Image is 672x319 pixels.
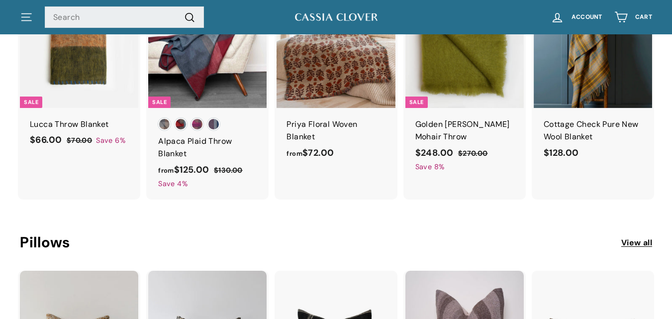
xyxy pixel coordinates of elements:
[545,2,608,32] a: Account
[415,161,445,173] span: Save 8%
[30,118,128,131] div: Lucca Throw Blanket
[405,97,428,108] div: Sale
[20,97,42,108] div: Sale
[158,178,188,190] span: Save 4%
[214,166,243,175] span: $130.00
[415,118,514,143] div: Golden [PERSON_NAME] Mohair Throw
[287,118,385,143] div: Priya Floral Woven Blanket
[158,166,174,175] span: from
[67,136,92,145] span: $70.00
[458,149,488,158] span: $270.00
[572,14,602,20] span: Account
[621,236,652,249] a: View all
[96,135,125,146] span: Save 6%
[287,147,334,159] span: $72.00
[415,147,454,159] span: $248.00
[544,147,579,159] span: $128.00
[287,149,302,158] span: from
[608,2,658,32] a: Cart
[45,6,204,28] input: Search
[544,118,642,143] div: Cottage Check Pure New Wool Blanket
[158,164,209,176] span: $125.00
[158,135,257,160] div: Alpaca Plaid Throw Blanket
[20,234,621,251] h2: Pillows
[148,97,171,108] div: Sale
[635,14,652,20] span: Cart
[30,134,62,146] span: $66.00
